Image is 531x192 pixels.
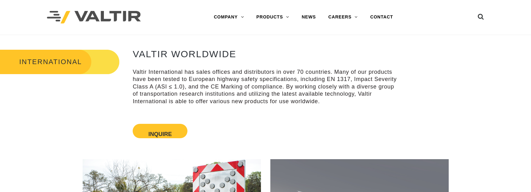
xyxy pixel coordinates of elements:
[133,68,398,105] p: Valtir International has sales offices and distributors in over 70 countries. Many of our product...
[133,49,398,59] h2: VALTIR WORLDWIDE
[322,11,364,23] a: CAREERS
[250,11,295,23] a: PRODUCTS
[295,11,322,23] a: NEWS
[207,11,250,23] a: COMPANY
[148,131,172,133] button: Inquire
[364,11,399,23] a: CONTACT
[47,11,141,24] img: Valtir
